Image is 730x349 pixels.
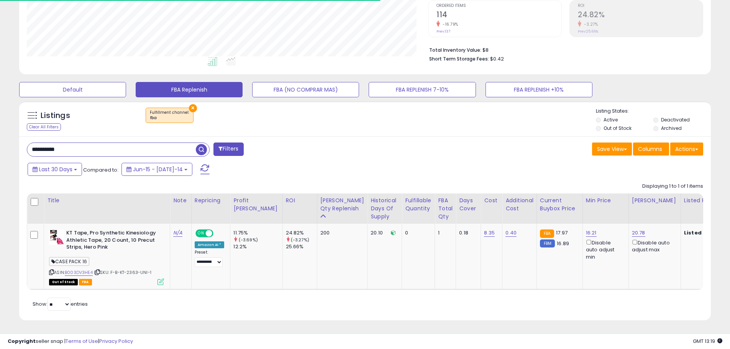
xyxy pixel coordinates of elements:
div: Repricing [195,197,227,205]
button: Filters [213,143,243,156]
div: Clear All Filters [27,123,61,131]
div: ASIN: [49,229,164,284]
span: $0.42 [490,55,504,62]
span: All listings that are currently out of stock and unavailable for purchase on Amazon [49,279,78,285]
div: Preset: [195,250,225,267]
label: Deactivated [661,116,690,123]
div: Amazon AI * [195,241,225,248]
span: ROI [578,4,703,8]
button: Last 30 Days [28,163,82,176]
div: 12.2% [233,243,282,250]
a: 16.21 [586,229,597,237]
span: | SKU: F-B-KT-2363-UNI-1 [94,269,151,275]
a: 20.78 [632,229,645,237]
div: Min Price [586,197,625,205]
button: Actions [670,143,703,156]
i: Click to copy [49,270,54,274]
a: 8.35 [484,229,495,237]
div: Fulfillable Quantity [405,197,431,213]
button: FBA REPLENISH 7-10% [369,82,476,97]
div: Cost [484,197,499,205]
div: ROI [286,197,314,205]
div: Additional Cost [505,197,533,213]
h5: Listings [41,110,70,121]
a: Privacy Policy [99,338,133,345]
button: Jun-15 - [DATE]-14 [121,163,192,176]
h2: 114 [436,10,561,21]
div: fba [150,115,189,121]
span: Jun-15 - [DATE]-14 [133,165,183,173]
div: Days Cover [459,197,477,213]
div: Current Buybox Price [540,197,579,213]
a: N/A [173,229,182,237]
li: $8 [429,45,697,54]
div: 0.18 [459,229,475,236]
th: Please note that this number is a calculation based on your required days of coverage and your ve... [317,193,367,224]
span: ON [196,230,206,237]
span: Last 30 Days [39,165,72,173]
span: 2025-08-14 13:19 GMT [693,338,722,345]
small: FBM [540,239,555,247]
div: Historical Days Of Supply [371,197,399,221]
small: Prev: 25.66% [578,29,598,34]
div: Displaying 1 to 1 of 1 items [642,183,703,190]
small: -16.79% [440,21,458,27]
p: Listing States: [596,108,711,115]
img: 41kbdax5lCL._SL40_.jpg [49,229,64,245]
span: Compared to: [83,166,118,174]
span: 17.97 [556,229,568,236]
label: Archived [661,125,682,131]
span: Show: entries [33,300,88,308]
div: Profit [PERSON_NAME] [233,197,279,213]
span: 16.89 [557,240,569,247]
button: FBA REPLENISH +10% [486,82,592,97]
b: KT Tape, Pro Synthetic Kinesiology Athletic Tape, 20 Count, 10 Precut Strips, Hero Pink [66,229,159,253]
button: FBA (NO COMPRAR MAS) [252,82,359,97]
div: 20.10 [371,229,396,236]
small: (-3.27%) [291,237,309,243]
strong: Copyright [8,338,36,345]
span: Ordered Items [436,4,561,8]
h2: 24.82% [578,10,703,21]
div: 25.66% [286,243,317,250]
b: Total Inventory Value: [429,47,481,53]
a: Terms of Use [66,338,98,345]
div: 0 [405,229,429,236]
span: FBA [79,279,92,285]
span: CASE PACK 16 [49,257,89,266]
small: Prev: 137 [436,29,450,34]
button: Save View [592,143,632,156]
div: FBA Total Qty [438,197,453,221]
div: Disable auto adjust max [632,238,675,253]
div: [PERSON_NAME] [632,197,678,205]
span: Columns [638,145,662,153]
label: Active [604,116,618,123]
button: × [189,104,197,112]
b: Short Term Storage Fees: [429,56,489,62]
span: OFF [212,230,225,237]
button: Default [19,82,126,97]
small: (-3.69%) [239,237,258,243]
button: Columns [633,143,669,156]
small: FBA [540,229,554,238]
div: Disable auto adjust min [586,238,623,261]
a: 0.40 [505,229,517,237]
b: Listed Price: [684,229,719,236]
div: 200 [320,229,362,236]
div: [PERSON_NAME] Qty Replenish [320,197,364,213]
div: Title [47,197,167,205]
div: 11.75% [233,229,282,236]
div: seller snap | | [8,338,133,345]
label: Out of Stock [604,125,632,131]
i: Click to copy [95,270,100,274]
span: Fulfillment channel : [150,110,189,121]
button: FBA Replenish [136,82,243,97]
small: -3.27% [581,21,598,27]
div: 1 [438,229,450,236]
a: B003DV3HE4 [65,269,93,276]
div: 24.82% [286,229,317,236]
div: Note [173,197,188,205]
